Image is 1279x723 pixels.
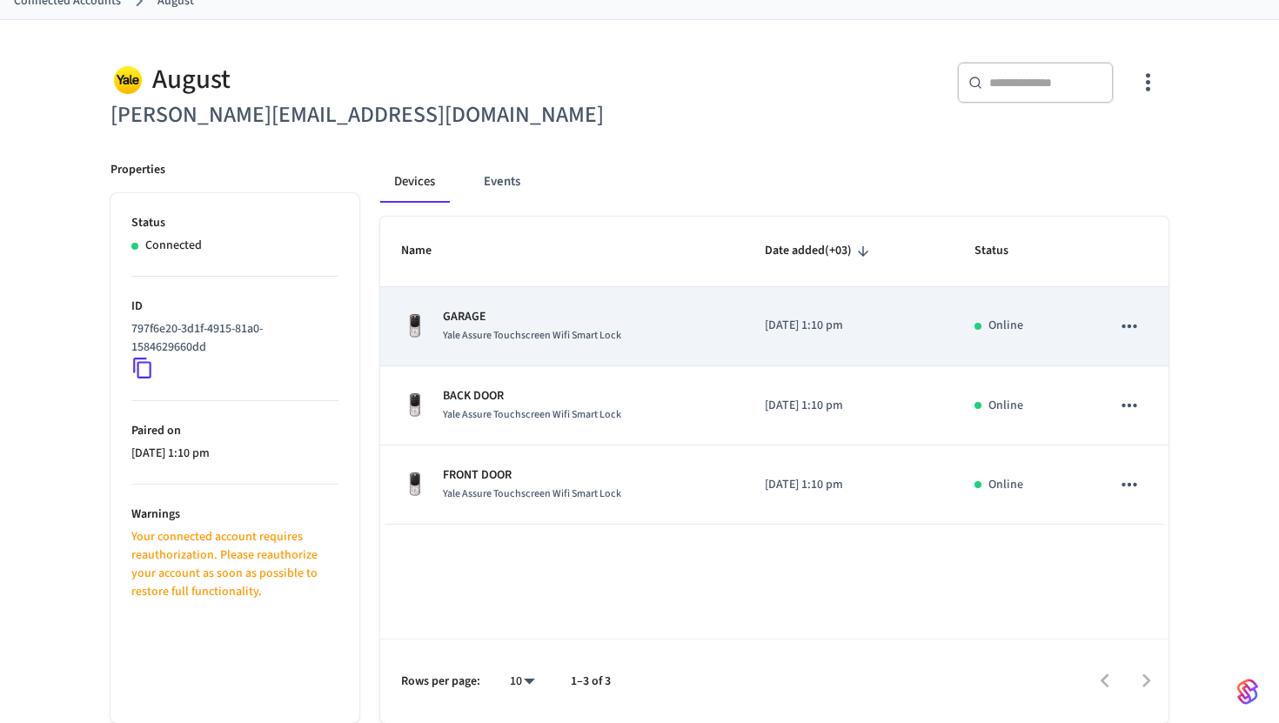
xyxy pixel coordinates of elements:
p: Rows per page: [401,673,480,691]
span: Status [974,238,1031,264]
p: Connected [145,237,202,255]
p: ID [131,298,338,316]
p: Status [131,214,338,232]
p: 1–3 of 3 [571,673,611,691]
p: Online [988,317,1023,335]
img: Yale Logo, Square [110,62,145,97]
img: SeamLogoGradient.69752ec5.svg [1237,678,1258,706]
p: 797f6e20-3d1f-4915-81a0-1584629660dd [131,320,331,357]
p: [DATE] 1:10 pm [765,397,933,415]
p: Properties [110,161,165,179]
span: Name [401,238,454,264]
img: Yale Assure Touchscreen Wifi Smart Lock, Satin Nickel, Front [401,312,429,340]
p: [DATE] 1:10 pm [765,476,933,494]
div: August [110,62,629,97]
span: Yale Assure Touchscreen Wifi Smart Lock [443,328,621,343]
p: Warnings [131,505,338,524]
p: [DATE] 1:10 pm [131,445,338,463]
span: Yale Assure Touchscreen Wifi Smart Lock [443,486,621,501]
span: Yale Assure Touchscreen Wifi Smart Lock [443,407,621,422]
p: Paired on [131,422,338,440]
table: sticky table [380,217,1169,525]
p: Your connected account requires reauthorization. Please reauthorize your account as soon as possi... [131,528,338,601]
button: Events [470,161,534,203]
div: 10 [501,669,543,694]
img: Yale Assure Touchscreen Wifi Smart Lock, Satin Nickel, Front [401,471,429,499]
img: Yale Assure Touchscreen Wifi Smart Lock, Satin Nickel, Front [401,392,429,419]
h6: [PERSON_NAME][EMAIL_ADDRESS][DOMAIN_NAME] [110,97,629,133]
p: Online [988,476,1023,494]
span: Date added(+03) [765,238,874,264]
button: Devices [380,161,449,203]
p: GARAGE [443,308,621,326]
div: connected account tabs [380,161,1169,203]
p: FRONT DOOR [443,466,621,485]
p: Online [988,397,1023,415]
p: BACK DOOR [443,387,621,405]
p: [DATE] 1:10 pm [765,317,933,335]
